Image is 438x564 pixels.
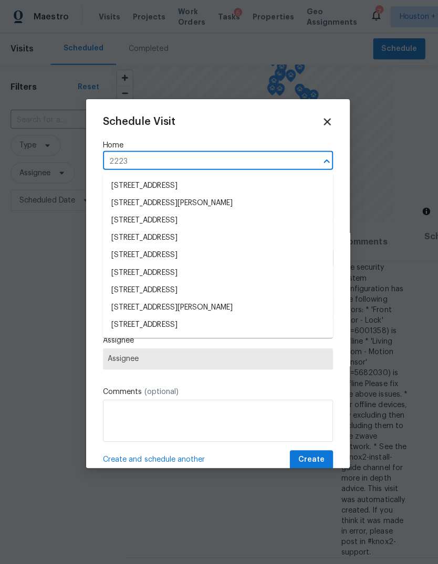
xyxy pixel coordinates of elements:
li: [STREET_ADDRESS] [105,176,333,194]
li: [STREET_ADDRESS] [105,228,333,246]
li: [STREET_ADDRESS] [105,246,333,263]
li: [STREET_ADDRESS] [105,263,333,280]
li: [STREET_ADDRESS] [105,280,333,297]
button: Close [320,153,335,168]
span: (optional) [145,386,180,393]
input: Enter in an address [105,153,304,169]
span: Close [322,115,333,127]
label: Assignee [105,334,333,344]
span: Create and schedule another [105,452,206,463]
li: [STREET_ADDRESS] [105,211,333,228]
label: Home [105,140,333,150]
span: Create [299,451,325,464]
button: Create [290,448,333,467]
li: [STREET_ADDRESS][PERSON_NAME] [105,194,333,211]
li: [STREET_ADDRESS] [105,315,333,332]
li: [STREET_ADDRESS][PERSON_NAME] [105,297,333,315]
span: Assignee [109,353,329,361]
label: Comments [105,385,333,395]
span: Schedule Visit [105,116,176,126]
